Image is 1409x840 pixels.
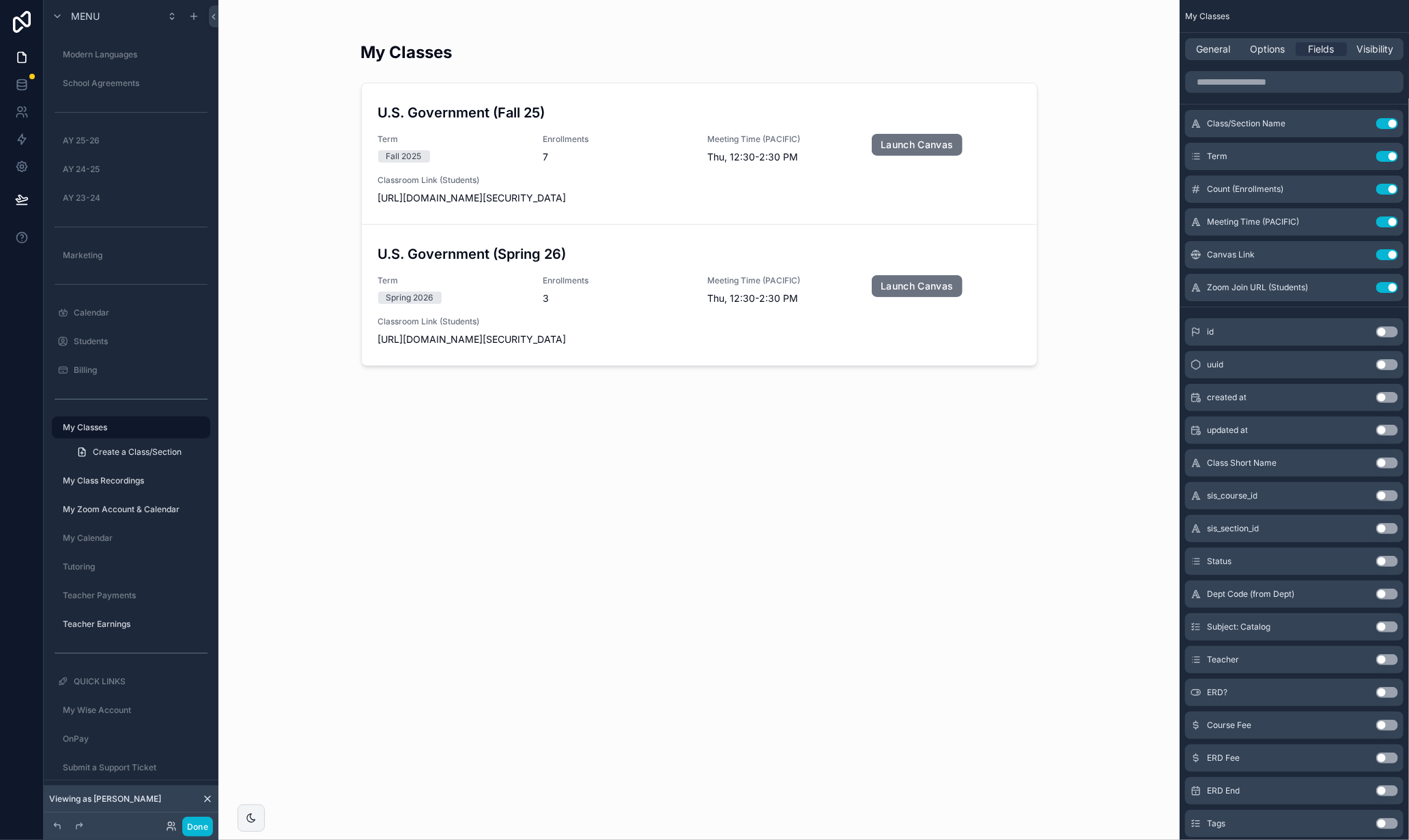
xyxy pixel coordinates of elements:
[63,561,208,572] label: Tutoring
[1207,753,1240,764] span: ERD Fee
[1207,151,1227,162] span: Term
[52,187,210,209] a: AY 23-24
[1207,687,1227,698] span: ERD?
[1207,654,1239,665] span: Teacher
[52,671,210,692] a: QUICK LINKS
[63,619,208,630] label: Teacher Earnings
[182,817,213,837] button: Done
[52,499,210,520] a: My Zoom Account & Calendar
[63,422,202,433] label: My Classes
[52,130,210,152] a: AY 25-26
[63,504,208,515] label: My Zoom Account & Calendar
[63,475,208,486] label: My Class Recordings
[52,417,210,438] a: My Classes
[1207,326,1214,337] span: id
[63,78,208,89] label: School Agreements
[1207,425,1248,436] span: updated at
[52,359,210,381] a: Billing
[52,470,210,492] a: My Class Recordings
[74,307,208,318] label: Calendar
[1207,249,1255,260] span: Canvas Link
[1207,184,1283,195] span: Count (Enrollments)
[68,441,210,463] a: Create a Class/Section
[1185,11,1229,22] span: My Classes
[74,336,208,347] label: Students
[1207,392,1247,403] span: created at
[52,556,210,578] a: Tutoring
[1207,621,1270,632] span: Subject: Catalog
[52,613,210,635] a: Teacher Earnings
[63,193,208,204] label: AY 23-24
[63,49,208,60] label: Modern Languages
[1207,458,1277,468] span: Class Short Name
[63,164,208,175] label: AY 24-25
[74,676,208,687] label: QUICK LINKS
[1207,490,1257,501] span: sis_course_id
[1207,523,1259,534] span: sis_section_id
[52,72,210,94] a: School Agreements
[1207,589,1294,600] span: Dept Code (from Dept)
[49,794,161,804] span: Viewing as [PERSON_NAME]
[63,590,208,601] label: Teacher Payments
[93,447,182,458] span: Create a Class/Section
[1207,282,1308,293] span: Zoom Join URL (Students)
[1207,359,1223,370] span: uuid
[1357,42,1394,56] span: Visibility
[71,10,100,23] span: Menu
[52,331,210,352] a: Students
[52,244,210,266] a: Marketing
[1207,785,1240,796] span: ERD End
[52,44,210,66] a: Modern Languages
[1250,42,1285,56] span: Options
[52,158,210,180] a: AY 24-25
[63,533,208,544] label: My Calendar
[52,585,210,606] a: Teacher Payments
[1309,42,1335,56] span: Fields
[52,527,210,549] a: My Calendar
[63,135,208,146] label: AY 25-26
[63,733,208,744] label: OnPay
[1207,118,1285,129] span: Class/Section Name
[1197,42,1231,56] span: General
[1207,720,1251,731] span: Course Fee
[74,365,208,376] label: Billing
[52,302,210,324] a: Calendar
[63,705,208,716] label: My Wise Account
[1207,216,1299,227] span: Meeting Time (PACIFIC)
[63,250,208,261] label: Marketing
[63,762,208,773] label: Submit a Support Ticket
[1207,556,1232,567] span: Status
